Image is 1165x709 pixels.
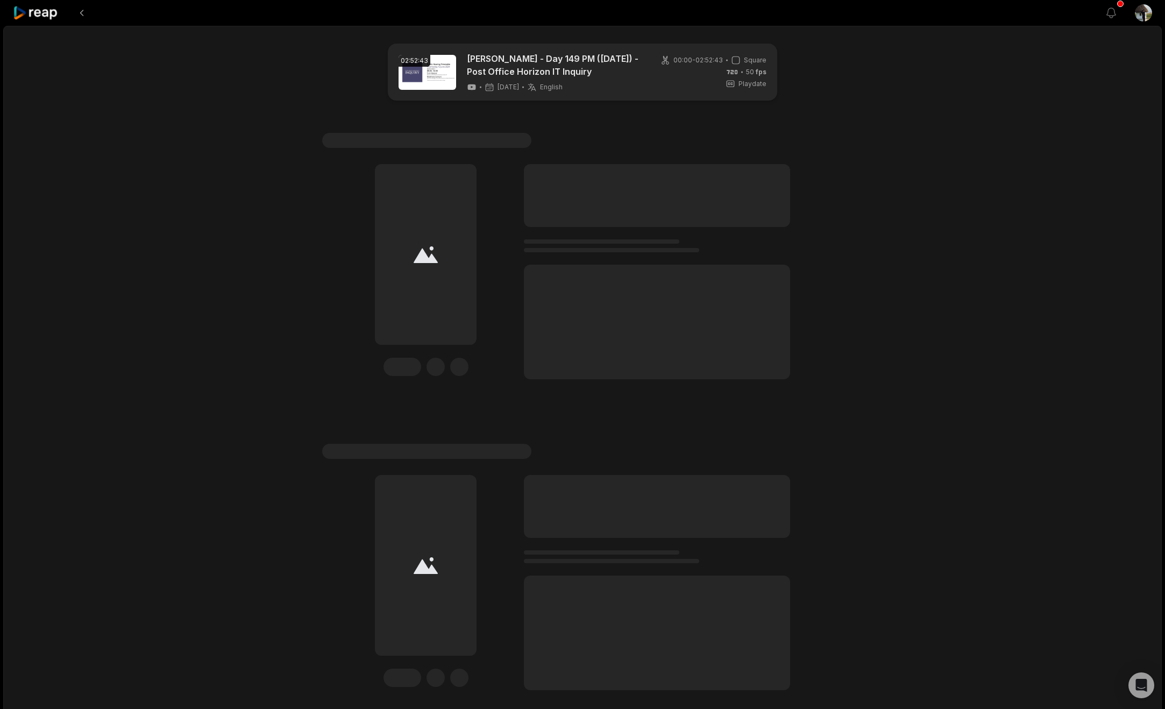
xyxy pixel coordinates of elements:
span: [DATE] [498,83,519,91]
span: 50 [746,67,766,77]
div: Edit [383,358,421,376]
span: #1 Lorem ipsum dolor sit amet consecteturs [322,133,531,148]
span: 00:00 - 02:52:43 [673,55,723,65]
span: Square [744,55,766,65]
div: Edit [383,669,421,687]
span: fps [756,68,766,76]
div: Open Intercom Messenger [1128,672,1154,698]
span: English [540,83,563,91]
span: #1 Lorem ipsum dolor sit amet consecteturs [322,444,531,459]
span: Playdate [738,79,766,89]
a: [PERSON_NAME] - Day 149 PM ([DATE]) - Post Office Horizon IT Inquiry [467,52,648,78]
